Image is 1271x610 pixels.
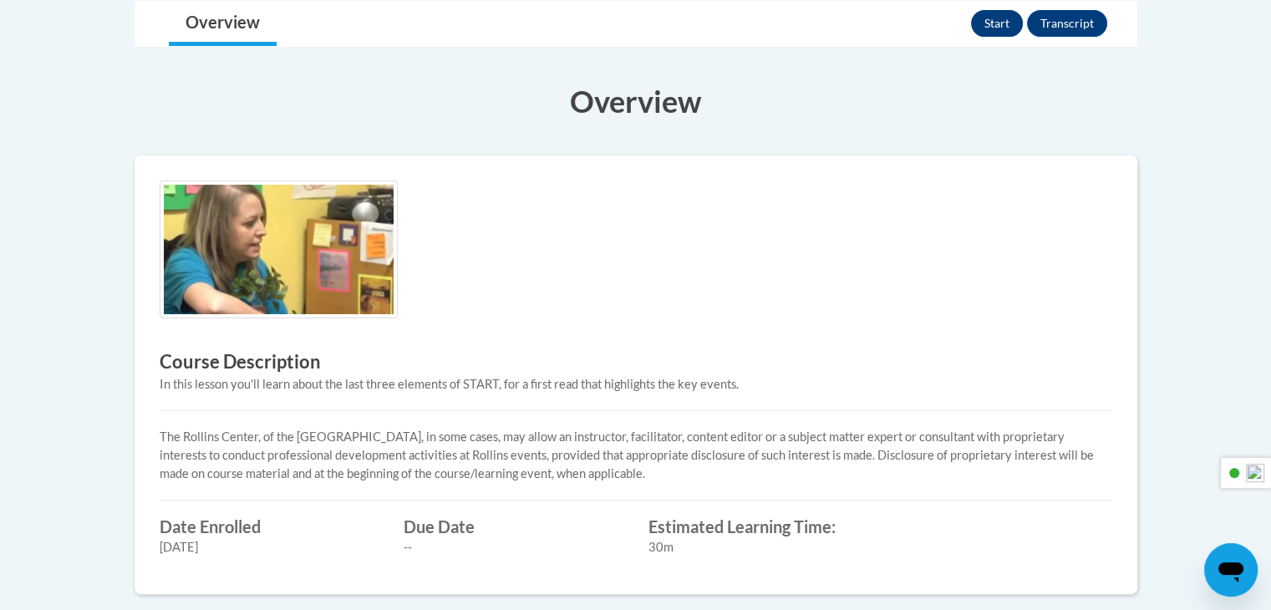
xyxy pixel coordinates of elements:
[971,10,1023,37] button: Start
[1027,10,1107,37] button: Transcript
[160,428,1112,483] p: The Rollins Center, of the [GEOGRAPHIC_DATA], in some cases, may allow an instructor, facilitator...
[648,517,868,536] label: Estimated Learning Time:
[160,349,1112,375] h3: Course Description
[160,538,379,557] div: [DATE]
[404,538,623,557] div: --
[169,2,277,46] a: Overview
[160,375,1112,394] div: In this lesson you'll learn about the last three elements of START, for a first read that highlig...
[135,80,1137,122] h3: Overview
[160,180,398,318] img: Course logo image
[160,517,379,536] label: Date Enrolled
[1204,543,1258,597] iframe: Button to launch messaging window
[404,517,623,536] label: Due Date
[648,538,868,557] div: 30m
